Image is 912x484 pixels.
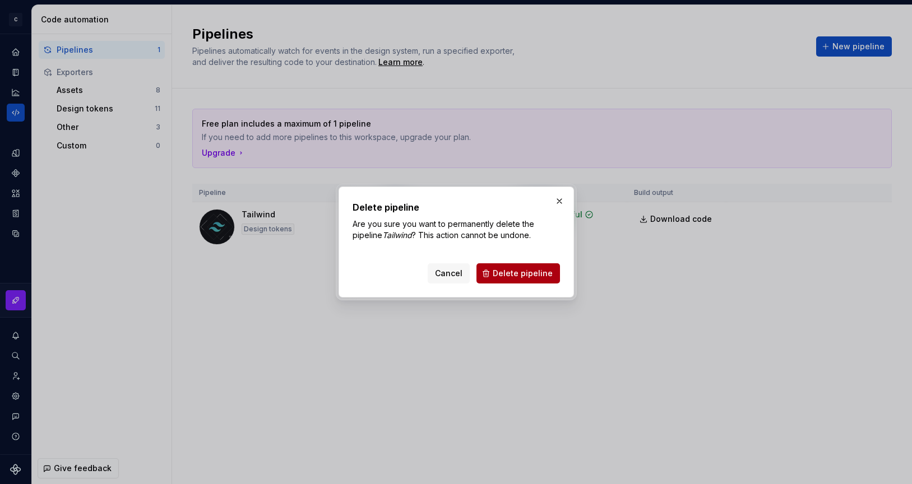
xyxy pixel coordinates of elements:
i: Tailwind [382,230,412,240]
button: Cancel [428,263,470,283]
p: Are you sure you want to permanently delete the pipeline ? This action cannot be undone. [353,218,560,241]
h2: Delete pipeline [353,201,560,214]
span: Cancel [435,268,462,279]
span: Delete pipeline [493,268,553,279]
button: Delete pipeline [476,263,560,283]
